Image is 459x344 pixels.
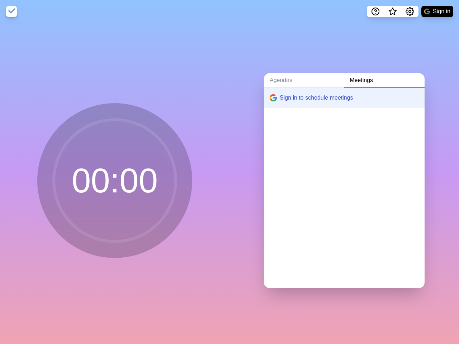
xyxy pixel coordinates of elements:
[424,9,430,14] img: google logo
[270,94,277,101] img: google logo
[384,6,401,17] button: What’s new
[421,6,453,17] button: Sign in
[264,73,344,88] a: Agendas
[344,73,425,88] a: Meetings
[6,6,17,17] img: timeblocks logo
[401,6,418,17] button: Settings
[367,6,384,17] button: Help
[264,88,425,108] button: Sign in to schedule meetings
